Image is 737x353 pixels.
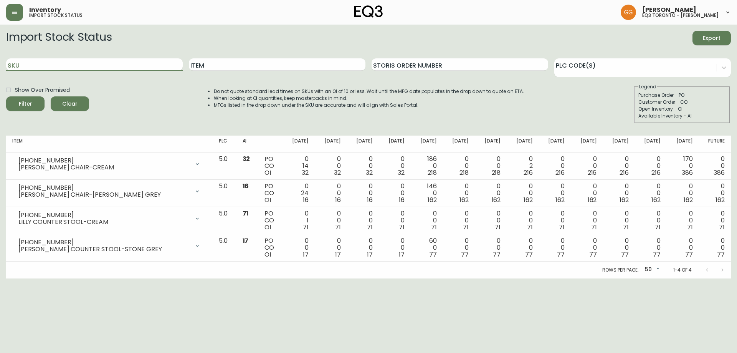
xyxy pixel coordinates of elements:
[673,237,692,258] div: 0 0
[18,184,190,191] div: [PHONE_NUMBER]
[653,250,661,259] span: 77
[545,237,565,258] div: 0 0
[475,136,507,152] th: [DATE]
[699,136,731,152] th: Future
[603,136,635,152] th: [DATE]
[513,156,532,176] div: 0 2
[12,156,207,172] div: [PHONE_NUMBER][PERSON_NAME] CHAIR-CREAM
[321,156,340,176] div: 0 0
[213,207,236,234] td: 5.0
[719,223,725,232] span: 71
[213,234,236,262] td: 5.0
[398,168,405,177] span: 32
[417,156,436,176] div: 186 0
[443,136,475,152] th: [DATE]
[591,223,597,232] span: 71
[429,250,437,259] span: 77
[492,196,501,204] span: 162
[539,136,571,152] th: [DATE]
[289,237,309,258] div: 0 0
[289,156,309,176] div: 0 14
[353,237,373,258] div: 0 0
[264,156,276,176] div: PO CO
[588,196,597,204] span: 162
[379,136,411,152] th: [DATE]
[18,212,190,219] div: [PHONE_NUMBER]
[524,196,533,204] span: 162
[385,183,405,204] div: 0 0
[673,156,692,176] div: 170 0
[213,152,236,180] td: 5.0
[673,183,692,204] div: 0 0
[620,196,629,204] span: 162
[347,136,379,152] th: [DATE]
[417,183,436,204] div: 146 0
[57,99,83,109] span: Clear
[353,156,373,176] div: 0 0
[428,168,437,177] span: 218
[459,196,469,204] span: 162
[714,168,725,177] span: 386
[609,210,628,231] div: 0 0
[18,164,190,171] div: [PERSON_NAME] CHAIR-CREAM
[264,237,276,258] div: PO CO
[577,210,597,231] div: 0 0
[243,236,249,245] span: 17
[555,196,565,204] span: 162
[449,156,469,176] div: 0 0
[18,246,190,253] div: [PERSON_NAME] COUNTER STOOL-STONE GREY
[321,237,340,258] div: 0 0
[335,223,341,232] span: 71
[620,168,629,177] span: 216
[289,183,309,204] div: 0 24
[638,99,726,106] div: Customer Order - CO
[638,92,726,99] div: Purchase Order - PO
[417,237,436,258] div: 60 0
[289,210,309,231] div: 0 1
[673,267,692,273] p: 1-4 of 4
[716,196,725,204] span: 162
[353,210,373,231] div: 0 0
[641,237,661,258] div: 0 0
[243,182,249,191] span: 16
[527,223,533,232] span: 71
[635,136,667,152] th: [DATE]
[12,183,207,200] div: [PHONE_NUMBER][PERSON_NAME] CHAIR-[PERSON_NAME] GREY
[399,223,405,232] span: 71
[321,210,340,231] div: 0 0
[525,250,533,259] span: 77
[588,168,597,177] span: 216
[513,210,532,231] div: 0 0
[682,168,693,177] span: 386
[641,156,661,176] div: 0 0
[461,250,469,259] span: 77
[431,223,437,232] span: 71
[283,136,315,152] th: [DATE]
[303,196,309,204] span: 16
[51,96,89,111] button: Clear
[545,156,565,176] div: 0 0
[385,237,405,258] div: 0 0
[481,156,501,176] div: 0 0
[354,5,383,18] img: logo
[705,210,725,231] div: 0 0
[507,136,539,152] th: [DATE]
[264,250,271,259] span: OI
[685,250,693,259] span: 77
[6,96,45,111] button: Filter
[385,210,405,231] div: 0 0
[623,223,629,232] span: 71
[642,13,719,18] h5: eq3 toronto - [PERSON_NAME]
[18,219,190,225] div: LILLY COUNTER STOOL-CREAM
[236,136,259,152] th: AI
[705,156,725,176] div: 0 0
[667,136,699,152] th: [DATE]
[335,250,341,259] span: 17
[555,168,565,177] span: 216
[385,156,405,176] div: 0 0
[264,196,271,204] span: OI
[428,196,437,204] span: 162
[367,223,373,232] span: 71
[243,154,250,163] span: 32
[638,113,726,119] div: Available Inventory - AI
